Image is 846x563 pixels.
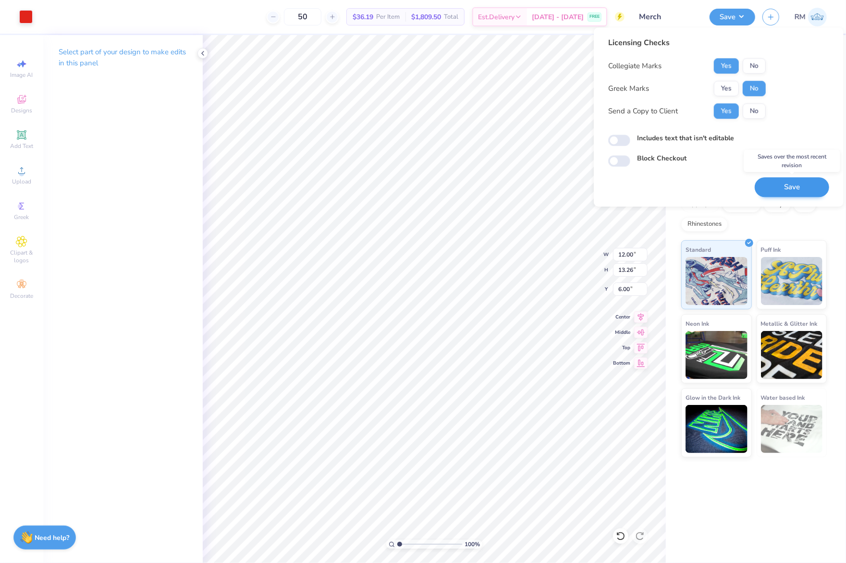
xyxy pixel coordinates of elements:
[761,318,818,329] span: Metallic & Glitter Ink
[637,133,734,143] label: Includes text that isn't editable
[59,47,187,69] p: Select part of your design to make edits in this panel
[5,249,38,264] span: Clipart & logos
[686,318,709,329] span: Neon Ink
[444,12,458,22] span: Total
[478,12,515,22] span: Est. Delivery
[743,81,766,96] button: No
[761,405,823,453] img: Water based Ink
[376,12,400,22] span: Per Item
[686,405,748,453] img: Glow in the Dark Ink
[632,7,702,26] input: Untitled Design
[761,331,823,379] img: Metallic & Glitter Ink
[795,12,806,23] span: RM
[681,217,728,232] div: Rhinestones
[35,533,70,542] strong: Need help?
[613,329,630,336] span: Middle
[608,83,649,94] div: Greek Marks
[284,8,321,25] input: – –
[637,154,687,164] label: Block Checkout
[14,213,29,221] span: Greek
[12,178,31,185] span: Upload
[761,245,781,255] span: Puff Ink
[795,8,827,26] a: RM
[608,61,662,72] div: Collegiate Marks
[714,81,739,96] button: Yes
[686,245,711,255] span: Standard
[10,292,33,300] span: Decorate
[743,103,766,119] button: No
[710,9,755,25] button: Save
[11,71,33,79] span: Image AI
[744,150,840,172] div: Saves over the most recent revision
[613,344,630,351] span: Top
[608,37,766,49] div: Licensing Checks
[11,107,32,114] span: Designs
[686,331,748,379] img: Neon Ink
[532,12,584,22] span: [DATE] - [DATE]
[589,13,600,20] span: FREE
[808,8,827,26] img: Ronald Manipon
[761,392,805,403] span: Water based Ink
[613,314,630,320] span: Center
[761,257,823,305] img: Puff Ink
[686,257,748,305] img: Standard
[686,392,740,403] span: Glow in the Dark Ink
[613,360,630,367] span: Bottom
[714,103,739,119] button: Yes
[465,540,480,549] span: 100 %
[714,58,739,73] button: Yes
[411,12,441,22] span: $1,809.50
[755,177,829,197] button: Save
[353,12,373,22] span: $36.19
[743,58,766,73] button: No
[10,142,33,150] span: Add Text
[608,106,678,117] div: Send a Copy to Client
